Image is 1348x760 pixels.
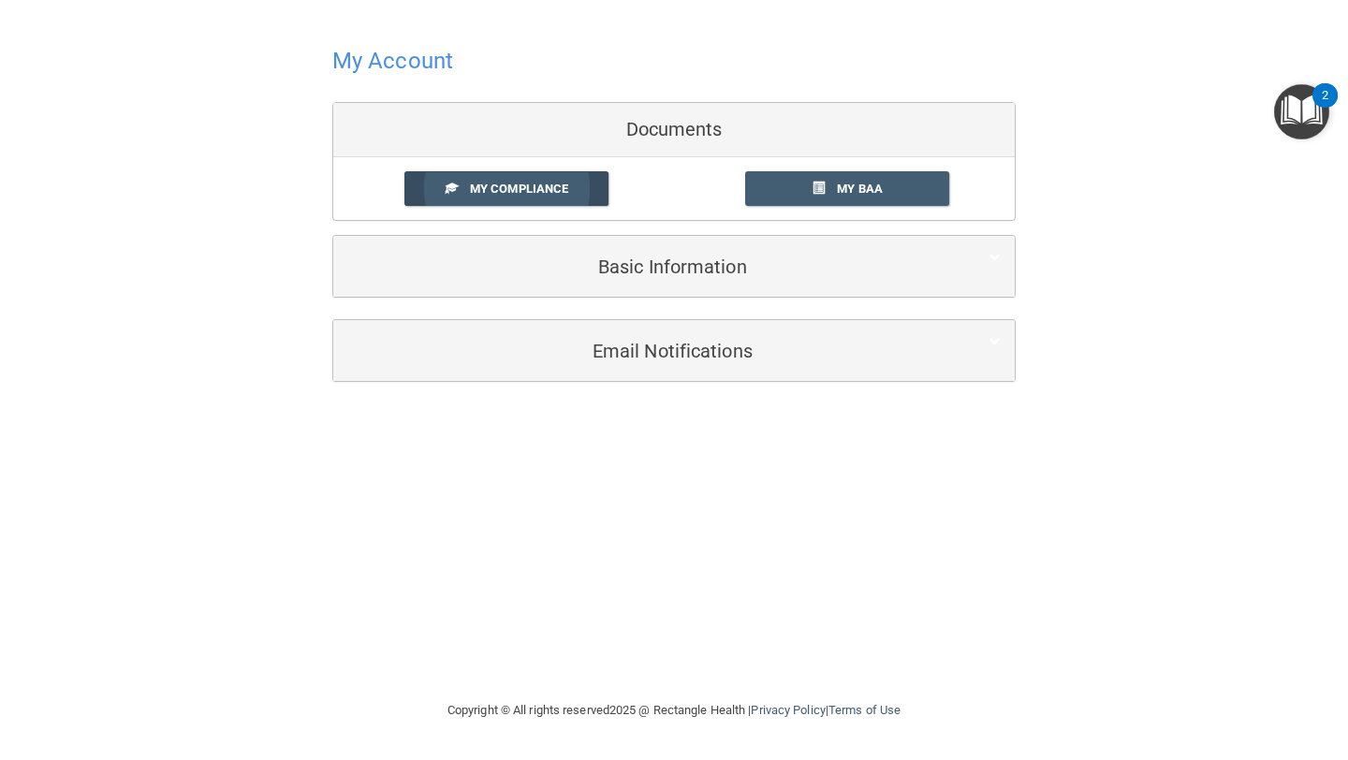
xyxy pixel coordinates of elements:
[1274,84,1329,139] button: Open Resource Center, 2 new notifications
[332,680,1016,740] div: Copyright © All rights reserved 2025 @ Rectangle Health | |
[347,341,944,361] h5: Email Notifications
[347,245,1001,287] a: Basic Information
[837,182,883,196] span: My BAA
[751,703,825,717] a: Privacy Policy
[470,182,568,196] span: My Compliance
[1322,95,1328,120] div: 2
[333,103,1015,157] div: Documents
[347,256,944,277] h5: Basic Information
[347,329,1001,372] a: Email Notifications
[332,49,453,73] h4: My Account
[828,703,901,717] a: Terms of Use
